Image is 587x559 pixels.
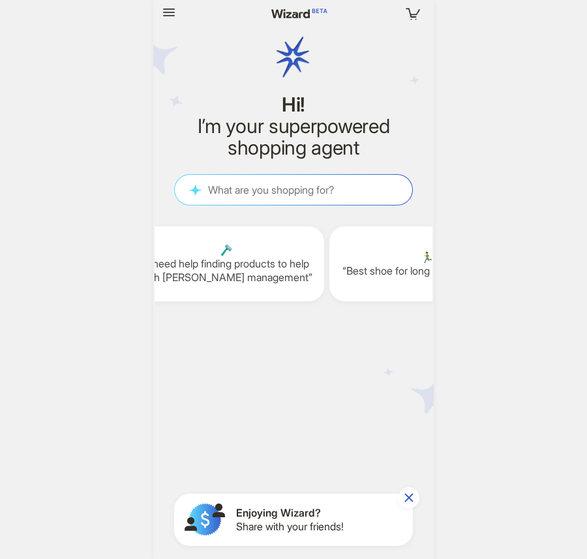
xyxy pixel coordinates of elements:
[329,226,525,301] div: 🏃‍♂️Best shoe for long distance running
[340,250,515,264] span: 🏃‍♂️
[174,115,413,159] h2: I’m your superpowered shopping agent
[139,257,314,284] q: I need help finding products to help with [PERSON_NAME] management
[174,94,413,115] h1: Hi!
[236,506,344,520] span: Enjoying Wizard?
[139,243,314,257] span: 🪒
[174,494,413,546] button: Enjoying Wizard?Share with your friends!
[254,5,333,110] img: wizard logo
[128,226,324,301] div: 🪒I need help finding products to help with [PERSON_NAME] management
[340,264,515,278] q: Best shoe for long distance running
[236,520,344,534] span: Share with your friends!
